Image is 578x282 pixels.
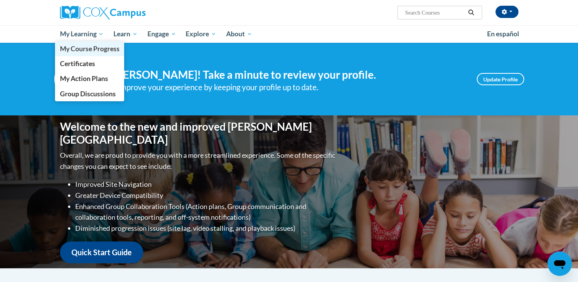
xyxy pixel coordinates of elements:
[60,241,143,263] a: Quick Start Guide
[226,29,252,39] span: About
[113,29,138,39] span: Learn
[147,29,176,39] span: Engage
[60,60,95,68] span: Certificates
[55,41,125,56] a: My Course Progress
[75,223,337,234] li: Diminished progression issues (site lag, video stalling, and playback issues)
[60,45,119,53] span: My Course Progress
[465,8,477,17] button: Search
[100,81,465,94] div: Help improve your experience by keeping your profile up to date.
[49,25,530,43] div: Main menu
[60,90,115,98] span: Group Discussions
[100,68,465,81] h4: Hi [PERSON_NAME]! Take a minute to review your profile.
[221,25,257,43] a: About
[75,201,337,223] li: Enhanced Group Collaboration Tools (Action plans, Group communication and collaboration tools, re...
[186,29,216,39] span: Explore
[181,25,221,43] a: Explore
[60,120,337,146] h1: Welcome to the new and improved [PERSON_NAME][GEOGRAPHIC_DATA]
[60,6,146,19] img: Cox Campus
[54,62,89,96] img: Profile Image
[75,179,337,190] li: Improved Site Navigation
[487,30,519,38] span: En español
[75,190,337,201] li: Greater Device Compatibility
[55,56,125,71] a: Certificates
[404,8,465,17] input: Search Courses
[477,73,524,85] a: Update Profile
[495,6,518,18] button: Account Settings
[60,75,108,83] span: My Action Plans
[55,86,125,101] a: Group Discussions
[60,29,104,39] span: My Learning
[55,25,109,43] a: My Learning
[547,251,572,276] iframe: Button to launch messaging window, conversation in progress
[60,150,337,172] p: Overall, we are proud to provide you with a more streamlined experience. Some of the specific cha...
[108,25,142,43] a: Learn
[55,71,125,86] a: My Action Plans
[60,6,205,19] a: Cox Campus
[482,26,524,42] a: En español
[142,25,181,43] a: Engage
